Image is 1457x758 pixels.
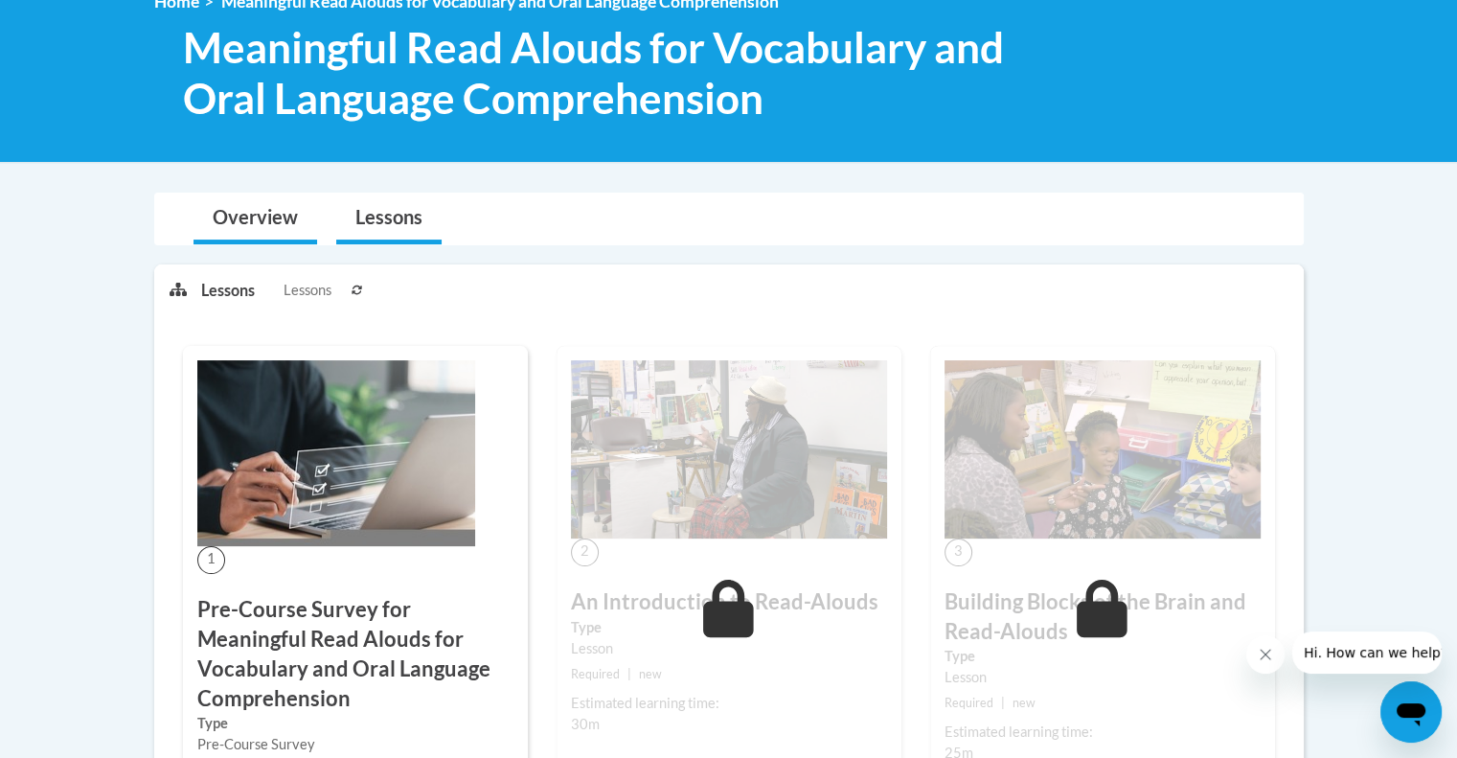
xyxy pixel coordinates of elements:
div: Lesson [571,638,887,659]
span: | [627,667,631,681]
span: | [1001,696,1005,710]
h3: Pre-Course Survey for Meaningful Read Alouds for Vocabulary and Oral Language Comprehension [197,595,513,713]
div: Lesson [945,667,1261,688]
img: Course Image [197,360,475,546]
label: Type [945,646,1261,667]
span: Hi. How can we help? [11,13,155,29]
div: Estimated learning time: [945,722,1261,743]
span: Required [571,667,620,681]
span: Required [945,696,993,710]
span: new [639,667,662,681]
span: 2 [571,539,599,566]
img: Course Image [571,360,887,539]
span: 1 [197,546,225,574]
iframe: Close message [1246,635,1285,674]
h3: Building Blocks of the Brain and Read-Alouds [945,587,1261,647]
iframe: Button to launch messaging window [1380,681,1442,743]
a: Lessons [336,194,442,244]
div: Pre-Course Survey [197,734,513,755]
img: Course Image [945,360,1261,539]
span: Lessons [284,280,331,301]
h3: An Introduction to Read-Alouds [571,587,887,617]
label: Type [197,713,513,734]
iframe: Message from company [1292,632,1442,674]
label: Type [571,617,887,638]
span: 30m [571,716,600,732]
div: Estimated learning time: [571,693,887,714]
span: new [1013,696,1036,710]
span: 3 [945,539,972,566]
a: Overview [194,194,317,244]
span: Meaningful Read Alouds for Vocabulary and Oral Language Comprehension [183,22,1038,124]
p: Lessons [201,280,255,301]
